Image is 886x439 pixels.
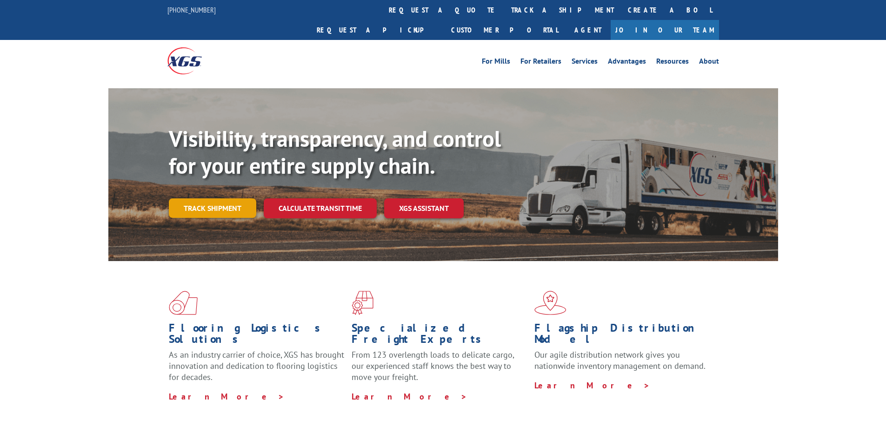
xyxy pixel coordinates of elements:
[352,391,467,402] a: Learn More >
[169,198,256,218] a: Track shipment
[352,291,373,315] img: xgs-icon-focused-on-flooring-red
[699,58,719,68] a: About
[169,124,501,180] b: Visibility, transparency, and control for your entire supply chain.
[444,20,565,40] a: Customer Portal
[169,322,345,349] h1: Flooring Logistics Solutions
[482,58,510,68] a: For Mills
[384,198,464,218] a: XGS ASSISTANT
[520,58,561,68] a: For Retailers
[534,291,566,315] img: xgs-icon-flagship-distribution-model-red
[169,391,285,402] a: Learn More >
[352,322,527,349] h1: Specialized Freight Experts
[611,20,719,40] a: Join Our Team
[608,58,646,68] a: Advantages
[169,291,198,315] img: xgs-icon-total-supply-chain-intelligence-red
[534,322,710,349] h1: Flagship Distribution Model
[656,58,689,68] a: Resources
[534,380,650,391] a: Learn More >
[264,198,377,218] a: Calculate transit time
[534,349,706,371] span: Our agile distribution network gives you nationwide inventory management on demand.
[352,349,527,391] p: From 123 overlength loads to delicate cargo, our experienced staff knows the best way to move you...
[169,349,344,382] span: As an industry carrier of choice, XGS has brought innovation and dedication to flooring logistics...
[310,20,444,40] a: Request a pickup
[167,5,216,14] a: [PHONE_NUMBER]
[572,58,598,68] a: Services
[565,20,611,40] a: Agent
